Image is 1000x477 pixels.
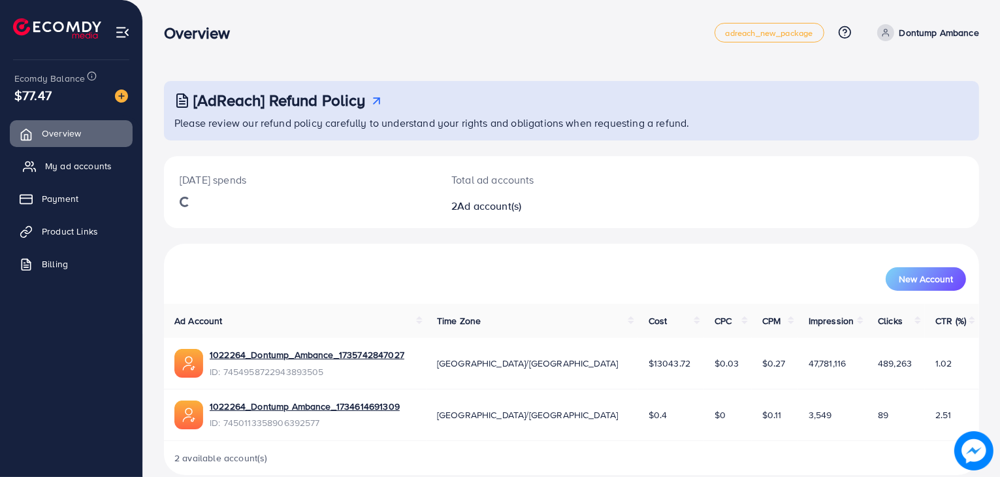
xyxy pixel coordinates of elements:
[872,24,979,41] a: Dontump Ambance
[715,23,824,42] a: adreach_new_package
[809,314,854,327] span: Impression
[13,18,101,39] img: logo
[437,408,619,421] span: [GEOGRAPHIC_DATA]/[GEOGRAPHIC_DATA]
[649,357,690,370] span: $13043.72
[42,225,98,238] span: Product Links
[115,25,130,40] img: menu
[457,199,521,213] span: Ad account(s)
[193,91,366,110] h3: [AdReach] Refund Policy
[649,408,668,421] span: $0.4
[878,357,912,370] span: 489,263
[809,408,832,421] span: 3,549
[14,72,85,85] span: Ecomdy Balance
[10,153,133,179] a: My ad accounts
[935,314,966,327] span: CTR (%)
[174,349,203,378] img: ic-ads-acc.e4c84228.svg
[42,127,81,140] span: Overview
[878,408,888,421] span: 89
[899,274,953,284] span: New Account
[14,86,52,105] span: $77.47
[878,314,903,327] span: Clicks
[437,314,481,327] span: Time Zone
[10,218,133,244] a: Product Links
[762,314,781,327] span: CPM
[809,357,847,370] span: 47,781,116
[437,357,619,370] span: [GEOGRAPHIC_DATA]/[GEOGRAPHIC_DATA]
[451,200,624,212] h2: 2
[762,408,782,421] span: $0.11
[210,416,400,429] span: ID: 7450113358906392577
[164,24,240,42] h3: Overview
[42,257,68,271] span: Billing
[886,267,966,291] button: New Account
[649,314,668,327] span: Cost
[726,29,813,37] span: adreach_new_package
[174,401,203,429] img: ic-ads-acc.e4c84228.svg
[10,186,133,212] a: Payment
[115,90,128,103] img: image
[715,357,739,370] span: $0.03
[174,314,223,327] span: Ad Account
[174,452,268,465] span: 2 available account(s)
[210,400,400,413] a: 1022264_Dontump Ambance_1734614691309
[899,25,979,41] p: Dontump Ambance
[451,172,624,188] p: Total ad accounts
[210,365,404,378] span: ID: 7454958722943893505
[180,172,420,188] p: [DATE] spends
[715,408,726,421] span: $0
[715,314,732,327] span: CPC
[10,120,133,146] a: Overview
[42,192,78,205] span: Payment
[762,357,786,370] span: $0.27
[954,431,993,470] img: image
[45,159,112,173] span: My ad accounts
[935,357,952,370] span: 1.02
[10,251,133,277] a: Billing
[174,115,971,131] p: Please review our refund policy carefully to understand your rights and obligations when requesti...
[210,348,404,361] a: 1022264_Dontump_Ambance_1735742847027
[935,408,952,421] span: 2.51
